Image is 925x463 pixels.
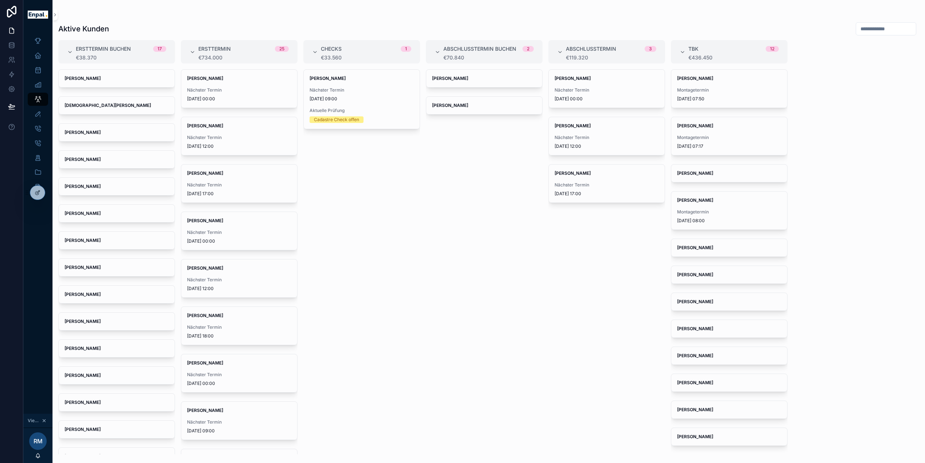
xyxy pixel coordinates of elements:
[181,401,298,440] a: [PERSON_NAME]Nächster Termin[DATE] 09:00
[181,164,298,203] a: [PERSON_NAME]Nächster Termin[DATE] 17:00
[181,117,298,155] a: [PERSON_NAME]Nächster Termin[DATE] 12:00
[677,197,713,203] strong: [PERSON_NAME]
[181,354,298,393] a: [PERSON_NAME]Nächster Termin[DATE] 00:00
[314,116,359,123] div: Cadastre Check offen
[677,245,713,250] strong: [PERSON_NAME]
[677,135,781,140] span: Montagetermin
[65,238,101,243] strong: [PERSON_NAME]
[432,76,468,81] strong: [PERSON_NAME]
[58,339,175,358] a: [PERSON_NAME]
[65,103,151,108] strong: [DEMOGRAPHIC_DATA][PERSON_NAME]
[310,96,414,102] span: [DATE] 09:00
[677,353,713,358] strong: [PERSON_NAME]
[58,177,175,196] a: [PERSON_NAME]
[555,182,659,188] span: Nächster Termin
[65,346,101,351] strong: [PERSON_NAME]
[671,266,788,284] a: [PERSON_NAME]
[187,238,291,244] span: [DATE] 00:00
[65,427,101,432] strong: [PERSON_NAME]
[187,286,291,292] span: [DATE] 12:00
[187,360,223,366] strong: [PERSON_NAME]
[671,69,788,108] a: [PERSON_NAME]Montagetermin[DATE] 07:50
[58,69,175,88] a: [PERSON_NAME]
[671,401,788,419] a: [PERSON_NAME]
[671,117,788,155] a: [PERSON_NAME]Montagetermin[DATE] 07:17
[187,87,291,93] span: Nächster Termin
[187,143,291,149] span: [DATE] 12:00
[555,76,591,81] strong: [PERSON_NAME]
[548,117,665,155] a: [PERSON_NAME]Nächster Termin[DATE] 12:00
[187,76,223,81] strong: [PERSON_NAME]
[58,285,175,304] a: [PERSON_NAME]
[677,123,713,128] strong: [PERSON_NAME]
[65,319,101,324] strong: [PERSON_NAME]
[321,45,342,53] span: Checks
[432,103,468,108] strong: [PERSON_NAME]
[187,191,291,197] span: [DATE] 17:00
[58,366,175,385] a: [PERSON_NAME]
[187,218,223,223] strong: [PERSON_NAME]
[65,76,101,81] strong: [PERSON_NAME]
[321,55,411,61] div: €33.560
[688,45,699,53] span: TBK
[555,135,659,140] span: Nächster Termin
[198,45,231,53] span: Ersttermin
[671,239,788,257] a: [PERSON_NAME]
[187,333,291,339] span: [DATE] 18:00
[181,306,298,345] a: [PERSON_NAME]Nächster Termin[DATE] 18:00
[649,46,652,52] div: 3
[187,96,291,102] span: [DATE] 00:00
[187,419,291,425] span: Nächster Termin
[677,143,781,149] span: [DATE] 07:17
[58,312,175,331] a: [PERSON_NAME]
[187,372,291,378] span: Nächster Termin
[28,418,40,424] span: Viewing as Robert
[426,69,543,88] a: [PERSON_NAME]
[65,265,101,270] strong: [PERSON_NAME]
[187,381,291,386] span: [DATE] 00:00
[555,96,659,102] span: [DATE] 00:00
[555,87,659,93] span: Nächster Termin
[181,259,298,298] a: [PERSON_NAME]Nächster Termin[DATE] 12:00
[65,130,101,135] strong: [PERSON_NAME]
[677,87,781,93] span: Montagetermin
[677,326,713,331] strong: [PERSON_NAME]
[187,277,291,283] span: Nächster Termin
[158,46,162,52] div: 17
[23,29,53,203] div: scrollable content
[187,313,223,318] strong: [PERSON_NAME]
[677,434,713,439] strong: [PERSON_NAME]
[34,437,43,445] span: RM
[187,408,223,413] strong: [PERSON_NAME]
[548,69,665,108] a: [PERSON_NAME]Nächster Termin[DATE] 00:00
[303,69,420,129] a: [PERSON_NAME]Nächster Termin[DATE] 09:00Aktuelle PrüfungCadastre Check offen
[555,143,659,149] span: [DATE] 12:00
[58,204,175,223] a: [PERSON_NAME]
[198,55,289,61] div: €734.000
[310,76,346,81] strong: [PERSON_NAME]
[527,46,529,52] div: 2
[671,191,788,230] a: [PERSON_NAME]Montagetermin[DATE] 08:00
[187,123,223,128] strong: [PERSON_NAME]
[677,407,713,412] strong: [PERSON_NAME]
[58,393,175,412] a: [PERSON_NAME]
[65,292,101,297] strong: [PERSON_NAME]
[58,96,175,115] a: [DEMOGRAPHIC_DATA][PERSON_NAME]
[555,123,591,128] strong: [PERSON_NAME]
[181,69,298,108] a: [PERSON_NAME]Nächster Termin[DATE] 00:00
[76,55,166,61] div: €38.370
[187,170,223,176] strong: [PERSON_NAME]
[688,55,779,61] div: €436.450
[65,211,101,216] strong: [PERSON_NAME]
[279,46,284,52] div: 25
[677,272,713,277] strong: [PERSON_NAME]
[677,380,713,385] strong: [PERSON_NAME]
[310,108,414,113] span: Aktuelle Prüfung
[671,164,788,182] a: [PERSON_NAME]
[443,55,534,61] div: €70.840
[405,46,407,52] div: 1
[677,218,781,224] span: [DATE] 08:00
[671,374,788,392] a: [PERSON_NAME]
[65,157,101,162] strong: [PERSON_NAME]
[187,265,223,271] strong: [PERSON_NAME]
